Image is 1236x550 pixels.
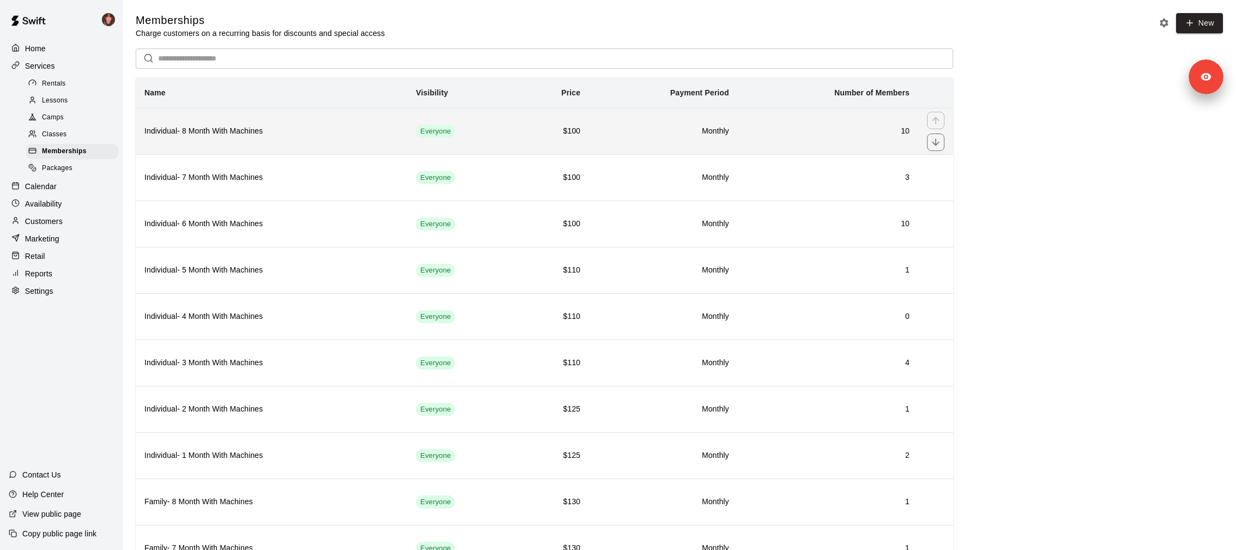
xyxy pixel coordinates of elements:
[416,173,455,183] span: Everyone
[747,403,910,415] h6: 1
[144,450,398,462] h6: Individual- 1 Month With Machines
[42,163,72,174] span: Packages
[747,125,910,137] h6: 10
[100,9,123,31] div: Mike Skogen
[416,404,455,415] span: Everyone
[416,310,455,323] div: This membership is visible to all customers
[416,358,455,368] span: Everyone
[526,403,580,415] h6: $125
[144,311,398,323] h6: Individual- 4 Month With Machines
[561,88,580,97] b: Price
[144,496,398,508] h6: Family- 8 Month With Machines
[26,160,123,177] a: Packages
[144,403,398,415] h6: Individual- 2 Month With Machines
[9,283,114,299] a: Settings
[416,265,455,276] span: Everyone
[26,110,123,126] a: Camps
[102,13,115,26] img: Mike Skogen
[42,129,66,140] span: Classes
[927,134,944,151] button: move item down
[416,495,455,509] div: This membership is visible to all customers
[26,93,118,108] div: Lessons
[144,218,398,230] h6: Individual- 6 Month With Machines
[747,264,910,276] h6: 1
[598,450,729,462] h6: Monthly
[416,497,455,507] span: Everyone
[416,88,448,97] b: Visibility
[526,357,580,369] h6: $110
[598,403,729,415] h6: Monthly
[25,43,46,54] p: Home
[9,58,114,74] a: Services
[526,218,580,230] h6: $100
[9,265,114,282] a: Reports
[526,450,580,462] h6: $125
[416,449,455,462] div: This membership is visible to all customers
[136,28,385,39] p: Charge customers on a recurring basis for discounts and special access
[25,61,55,71] p: Services
[9,248,114,264] a: Retail
[42,95,68,106] span: Lessons
[22,528,96,539] p: Copy public page link
[42,146,87,157] span: Memberships
[416,125,455,138] div: This membership is visible to all customers
[22,489,64,500] p: Help Center
[25,286,53,297] p: Settings
[9,196,114,212] div: Availability
[598,496,729,508] h6: Monthly
[9,40,114,57] a: Home
[598,311,729,323] h6: Monthly
[26,76,118,92] div: Rentals
[26,75,123,92] a: Rentals
[598,218,729,230] h6: Monthly
[526,264,580,276] h6: $110
[144,172,398,184] h6: Individual- 7 Month With Machines
[9,178,114,195] a: Calendar
[416,403,455,416] div: This membership is visible to all customers
[747,311,910,323] h6: 0
[416,217,455,231] div: This membership is visible to all customers
[22,469,61,480] p: Contact Us
[22,509,81,519] p: View public page
[9,213,114,229] a: Customers
[416,171,455,184] div: This membership is visible to all customers
[25,216,63,227] p: Customers
[26,161,118,176] div: Packages
[1156,15,1172,31] button: Memberships settings
[416,219,455,229] span: Everyone
[26,144,118,159] div: Memberships
[144,264,398,276] h6: Individual- 5 Month With Machines
[26,127,118,142] div: Classes
[747,172,910,184] h6: 3
[144,357,398,369] h6: Individual- 3 Month With Machines
[144,88,166,97] b: Name
[144,125,398,137] h6: Individual- 8 Month With Machines
[42,112,64,123] span: Camps
[136,13,385,28] h5: Memberships
[598,125,729,137] h6: Monthly
[526,311,580,323] h6: $110
[526,125,580,137] h6: $100
[747,450,910,462] h6: 2
[670,88,729,97] b: Payment Period
[747,357,910,369] h6: 4
[9,231,114,247] a: Marketing
[598,264,729,276] h6: Monthly
[26,92,123,109] a: Lessons
[526,172,580,184] h6: $100
[416,126,455,137] span: Everyone
[26,110,118,125] div: Camps
[598,357,729,369] h6: Monthly
[25,233,59,244] p: Marketing
[25,251,45,262] p: Retail
[1176,13,1223,33] a: New
[747,496,910,508] h6: 1
[834,88,910,97] b: Number of Members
